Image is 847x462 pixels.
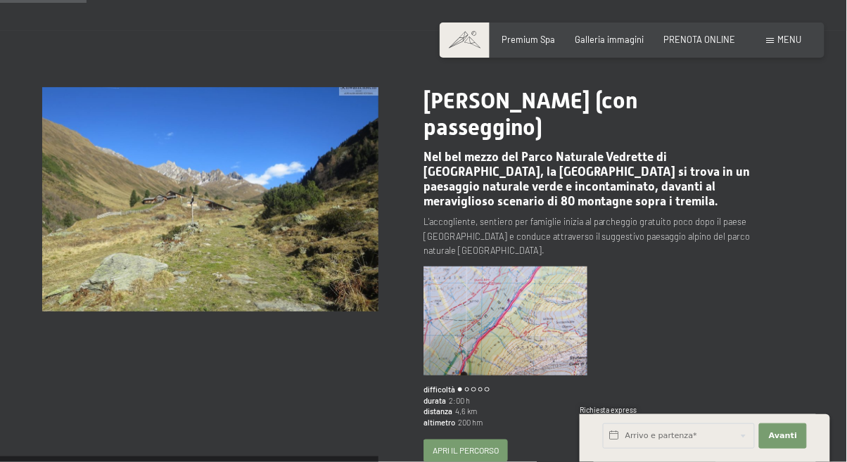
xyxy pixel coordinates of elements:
[452,406,477,417] span: 4,6 km
[778,34,802,45] span: Menu
[759,423,807,449] button: Avanti
[423,406,452,417] span: distanza
[423,267,587,376] img: Malga Knutten (con passeggino)
[580,406,637,414] span: Richiesta express
[423,150,751,208] span: Nel bel mezzo del Parco Naturale Vedrette di [GEOGRAPHIC_DATA], la [GEOGRAPHIC_DATA] si trova in ...
[423,417,455,428] span: altimetro
[769,430,797,442] span: Avanti
[455,417,483,428] span: 200 hm
[446,395,470,406] span: 2:00 h
[423,214,760,257] p: L'accogliente, sentiero per famiglie inizia al parcheggio gratuito poco dopo il paese [GEOGRAPHIC...
[42,87,378,312] img: Malga Knutten (con passeggino)
[664,34,736,45] a: PRENOTA ONLINE
[423,384,455,395] span: difficoltà
[502,34,556,45] a: Premium Spa
[423,395,446,406] span: durata
[575,34,644,45] a: Galleria immagini
[423,87,638,141] span: [PERSON_NAME] (con passeggino)
[433,444,499,456] span: Apri il percorso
